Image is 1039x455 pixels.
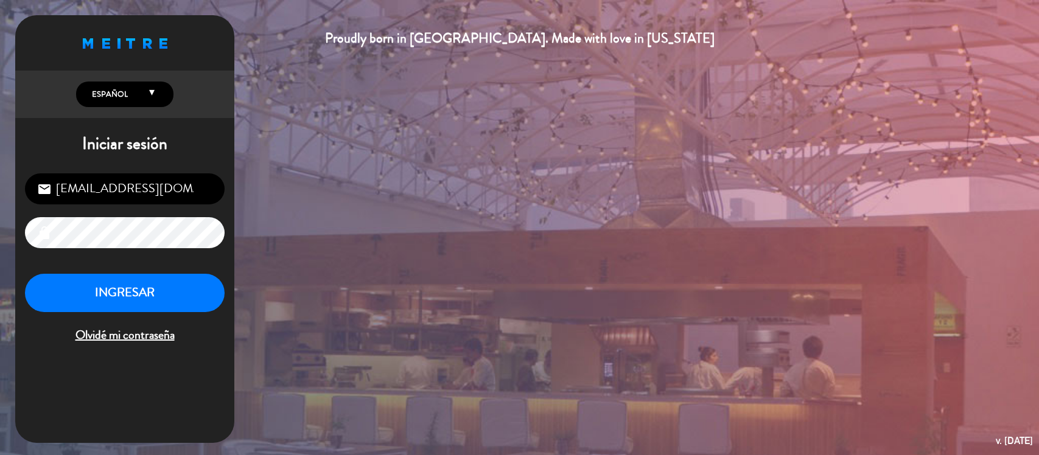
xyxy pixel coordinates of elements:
input: Correo Electrónico [25,173,225,204]
button: INGRESAR [25,274,225,312]
span: Español [89,88,128,100]
i: email [37,182,52,196]
i: lock [37,226,52,240]
div: v. [DATE] [996,432,1033,449]
h1: Iniciar sesión [15,134,234,155]
span: Olvidé mi contraseña [25,325,225,346]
